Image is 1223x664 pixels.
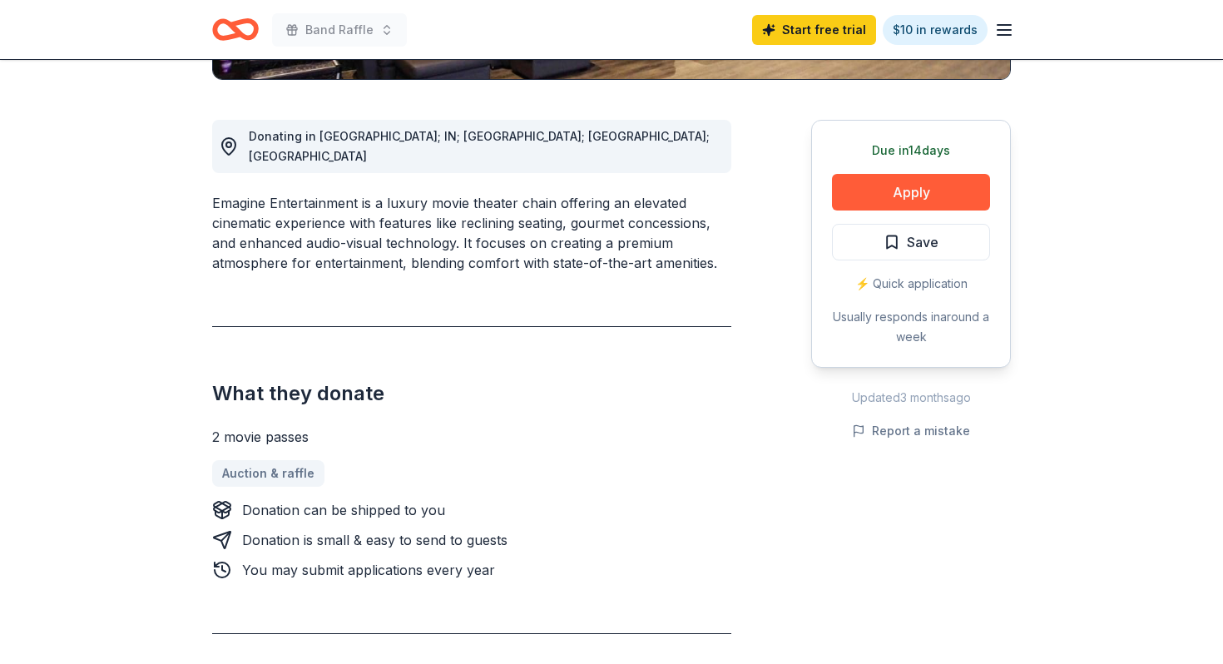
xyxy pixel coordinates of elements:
[907,231,938,253] span: Save
[272,13,407,47] button: Band Raffle
[852,421,970,441] button: Report a mistake
[212,193,731,273] div: Emagine Entertainment is a luxury movie theater chain offering an elevated cinematic experience w...
[212,380,731,407] h2: What they donate
[212,10,259,49] a: Home
[832,274,990,294] div: ⚡️ Quick application
[212,427,731,447] div: 2 movie passes
[242,560,495,580] div: You may submit applications every year
[832,174,990,211] button: Apply
[242,530,508,550] div: Donation is small & easy to send to guests
[832,141,990,161] div: Due in 14 days
[249,129,710,163] span: Donating in [GEOGRAPHIC_DATA]; IN; [GEOGRAPHIC_DATA]; [GEOGRAPHIC_DATA]; [GEOGRAPHIC_DATA]
[811,388,1011,408] div: Updated 3 months ago
[242,500,445,520] div: Donation can be shipped to you
[832,307,990,347] div: Usually responds in around a week
[305,20,374,40] span: Band Raffle
[212,460,324,487] a: Auction & raffle
[883,15,988,45] a: $10 in rewards
[832,224,990,260] button: Save
[752,15,876,45] a: Start free trial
